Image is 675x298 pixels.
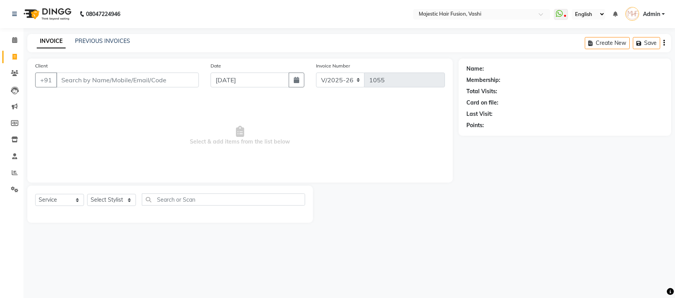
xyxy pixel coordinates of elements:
[466,65,484,73] div: Name:
[643,10,660,18] span: Admin
[466,110,493,118] div: Last Visit:
[35,97,445,175] span: Select & add items from the list below
[633,37,660,49] button: Save
[35,62,48,69] label: Client
[466,87,497,96] div: Total Visits:
[466,76,500,84] div: Membership:
[466,99,498,107] div: Card on file:
[35,73,57,87] button: +91
[585,37,630,49] button: Create New
[56,73,199,87] input: Search by Name/Mobile/Email/Code
[316,62,350,69] label: Invoice Number
[466,121,484,129] div: Points:
[37,34,66,48] a: INVOICE
[211,62,221,69] label: Date
[86,3,120,25] b: 08047224946
[20,3,73,25] img: logo
[625,7,639,21] img: Admin
[75,37,130,44] a: PREVIOUS INVOICES
[142,193,305,206] input: Search or Scan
